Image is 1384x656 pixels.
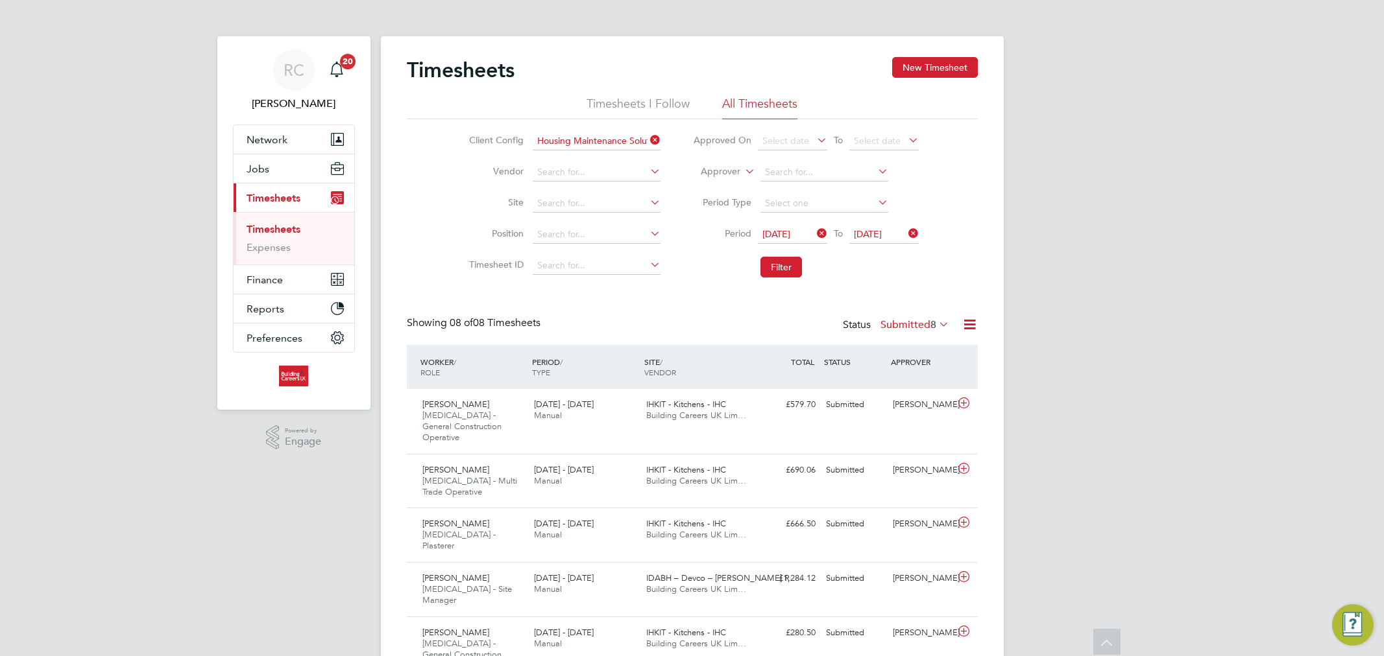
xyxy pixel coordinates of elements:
label: Submitted [880,318,949,331]
input: Search for... [533,257,661,275]
span: [MEDICAL_DATA] - Multi Trade Operative [422,475,517,497]
div: APPROVER [888,350,955,373]
div: Submitted [821,622,888,644]
span: IHKIT - Kitchens - IHC [646,464,726,475]
label: Vendor [465,165,524,177]
span: [DATE] - [DATE] [534,572,594,583]
img: buildingcareersuk-logo-retina.png [279,366,308,386]
h2: Timesheets [407,57,515,83]
span: [PERSON_NAME] [422,572,489,583]
span: IDABH – Devco – [PERSON_NAME] R… [646,572,798,583]
span: 8 [930,318,936,331]
span: To [830,132,847,148]
input: Search for... [533,226,661,244]
span: Manual [534,638,562,649]
span: [DATE] [854,228,882,240]
div: £1,284.12 [753,568,821,589]
span: / [454,357,456,367]
div: £579.70 [753,394,821,416]
div: Showing [407,316,543,330]
div: SITE [641,350,753,384]
li: Timesheets I Follow [587,96,690,119]
span: [MEDICAL_DATA] - Plasterer [422,529,496,551]
label: Period [693,228,751,239]
div: [PERSON_NAME] [888,513,955,535]
input: Search for... [533,194,661,213]
label: Position [465,228,524,239]
div: PERIOD [529,350,641,384]
div: Submitted [821,568,888,589]
span: [PERSON_NAME] [422,627,489,638]
span: Jobs [247,163,269,175]
span: Building Careers UK Lim… [646,583,746,594]
span: [DATE] - [DATE] [534,518,594,529]
a: Timesheets [247,223,300,235]
span: [PERSON_NAME] [422,464,489,475]
span: Timesheets [247,192,300,204]
span: VENDOR [644,367,676,377]
span: Powered by [285,425,321,436]
input: Search for... [533,132,661,150]
nav: Main navigation [217,36,370,410]
label: Approved On [693,134,751,146]
div: Status [843,316,952,334]
span: [DATE] [762,228,790,240]
div: WORKER [417,350,529,384]
label: Client Config [465,134,524,146]
li: All Timesheets [722,96,797,119]
span: Building Careers UK Lim… [646,475,746,486]
span: IHKIT - Kitchens - IHC [646,518,726,529]
button: Finance [234,265,354,294]
div: Timesheets [234,212,354,264]
a: RC[PERSON_NAME] [233,49,355,111]
span: [MEDICAL_DATA] - General Construction Operative [422,410,502,443]
div: [PERSON_NAME] [888,394,955,416]
input: Search for... [533,163,661,182]
button: New Timesheet [892,57,978,78]
span: Manual [534,475,562,486]
span: Reports [247,303,284,315]
span: 20 [340,54,356,69]
button: Jobs [234,154,354,183]
span: Manual [534,583,562,594]
span: [PERSON_NAME] [422,399,489,410]
a: Expenses [247,241,291,253]
a: 20 [324,49,350,91]
button: Reports [234,294,354,323]
button: Timesheets [234,183,354,212]
span: 08 Timesheets [450,316,540,329]
span: Select date [854,135,901,146]
span: Rhys Cook [233,96,355,111]
div: [PERSON_NAME] [888,568,955,589]
div: Submitted [821,394,888,416]
span: Engage [285,436,321,447]
span: RC [284,62,304,78]
span: 08 of [450,316,473,329]
div: Submitted [821,513,888,535]
div: Submitted [821,460,888,481]
span: Manual [534,529,562,540]
span: Building Careers UK Lim… [646,410,746,421]
span: Manual [534,410,562,421]
input: Search for... [760,163,888,182]
span: Preferences [247,332,302,344]
span: [PERSON_NAME] [422,518,489,529]
div: £280.50 [753,622,821,644]
span: To [830,225,847,242]
span: / [560,357,563,367]
span: TYPE [532,367,550,377]
button: Engage Resource Center [1332,604,1374,646]
span: [DATE] - [DATE] [534,464,594,475]
div: [PERSON_NAME] [888,460,955,481]
span: Building Careers UK Lim… [646,638,746,649]
span: Network [247,134,287,146]
span: Building Careers UK Lim… [646,529,746,540]
span: [MEDICAL_DATA] - Site Manager [422,583,512,605]
span: IHKIT - Kitchens - IHC [646,627,726,638]
button: Network [234,125,354,154]
div: £666.50 [753,513,821,535]
span: [DATE] - [DATE] [534,399,594,410]
span: IHKIT - Kitchens - IHC [646,399,726,410]
label: Approver [682,165,740,178]
label: Timesheet ID [465,259,524,270]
